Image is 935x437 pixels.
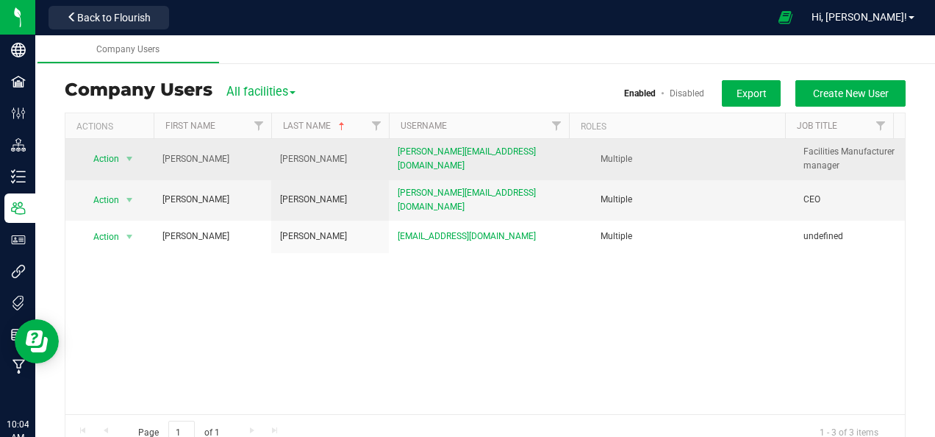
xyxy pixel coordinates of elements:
span: Facilities Manufacturer manager [803,145,896,173]
inline-svg: Manufacturing [11,359,26,374]
inline-svg: Users [11,201,26,216]
div: Actions [76,121,148,132]
button: Create New User [795,80,906,107]
span: [PERSON_NAME] [280,193,347,207]
inline-svg: Company [11,43,26,57]
inline-svg: Integrations [11,264,26,279]
span: Open Ecommerce Menu [769,3,802,32]
span: [PERSON_NAME] [162,230,229,244]
a: Job Title [797,121,837,131]
span: Multiple [601,231,632,241]
inline-svg: Configuration [11,106,26,121]
a: Disabled [670,88,704,99]
a: Last Name [283,121,348,131]
iframe: Resource center [15,319,59,363]
span: Company Users [96,44,160,54]
span: [PERSON_NAME] [162,193,229,207]
span: Action [80,149,121,169]
span: [PERSON_NAME] [280,152,347,166]
button: Back to Flourish [49,6,169,29]
a: Username [401,121,447,131]
span: select [121,190,139,210]
span: Back to Flourish [77,12,151,24]
span: [EMAIL_ADDRESS][DOMAIN_NAME] [398,230,536,244]
a: Enabled [624,88,656,99]
span: Multiple [601,154,632,164]
inline-svg: Distribution [11,138,26,152]
span: Hi, [PERSON_NAME]! [812,11,907,23]
span: Action [80,190,121,210]
a: Filter [365,113,389,138]
inline-svg: Facilities [11,74,26,89]
span: select [121,149,139,169]
inline-svg: User Roles [11,232,26,247]
th: Roles [569,113,785,139]
a: Filter [545,113,569,138]
span: [PERSON_NAME] [162,152,229,166]
inline-svg: Reports [11,327,26,342]
a: Filter [869,113,893,138]
a: First Name [165,121,215,131]
span: Action [80,227,121,247]
span: All facilities [226,85,295,99]
span: undefined [803,230,843,244]
span: [PERSON_NAME][EMAIL_ADDRESS][DOMAIN_NAME] [398,145,565,173]
a: Filter [247,113,271,138]
span: CEO [803,193,820,207]
inline-svg: Inventory [11,169,26,184]
span: Export [737,88,767,99]
button: Export [722,80,781,107]
inline-svg: Tags [11,296,26,310]
span: [PERSON_NAME] [280,230,347,244]
span: Create New User [813,88,889,99]
span: Multiple [601,194,632,205]
h3: Company Users [65,80,212,99]
span: [PERSON_NAME][EMAIL_ADDRESS][DOMAIN_NAME] [398,186,565,214]
span: select [121,227,139,247]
